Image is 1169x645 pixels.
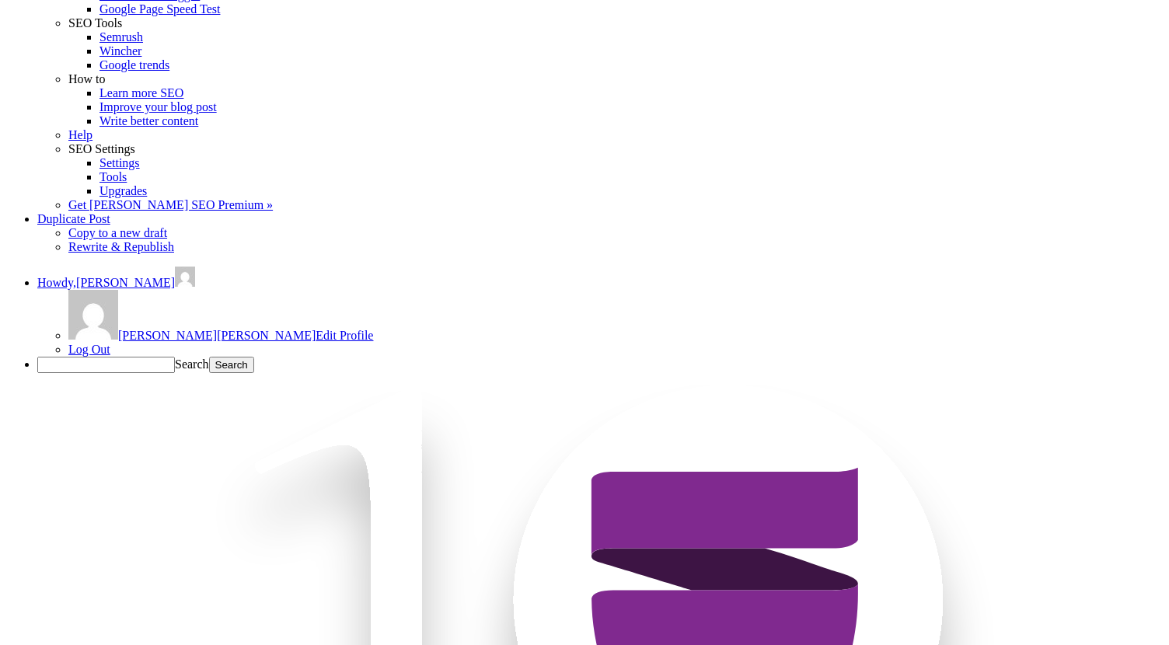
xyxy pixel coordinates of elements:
[217,329,316,342] span: [PERSON_NAME]
[316,329,373,342] span: Edit Profile
[99,170,127,183] a: Tools
[99,114,198,127] a: Write better content
[68,226,167,239] a: Copy to a new draft
[68,198,273,211] a: Get [PERSON_NAME] SEO Premium »
[99,184,147,197] a: Upgrades
[175,357,209,371] label: Search
[118,329,217,342] span: [PERSON_NAME]
[68,343,110,356] a: Log Out
[99,30,143,44] a: Semrush
[209,357,254,373] input: Search
[99,2,220,16] a: Google Page Speed Test
[68,240,174,253] a: Rewrite & Republish
[37,290,1163,357] ul: Howdy, Albert Sare
[68,72,1163,86] div: How to
[37,212,110,225] span: Duplicate Post
[99,100,217,113] a: Improve your blog post
[99,156,140,169] a: Settings
[76,276,175,289] span: [PERSON_NAME]
[68,142,1163,156] div: SEO Settings
[68,128,92,141] a: Help
[99,44,141,58] a: Wincher
[99,58,169,71] a: Google trends
[99,86,183,99] a: Learn more SEO
[37,276,195,289] a: Howdy,
[68,16,1163,30] div: SEO Tools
